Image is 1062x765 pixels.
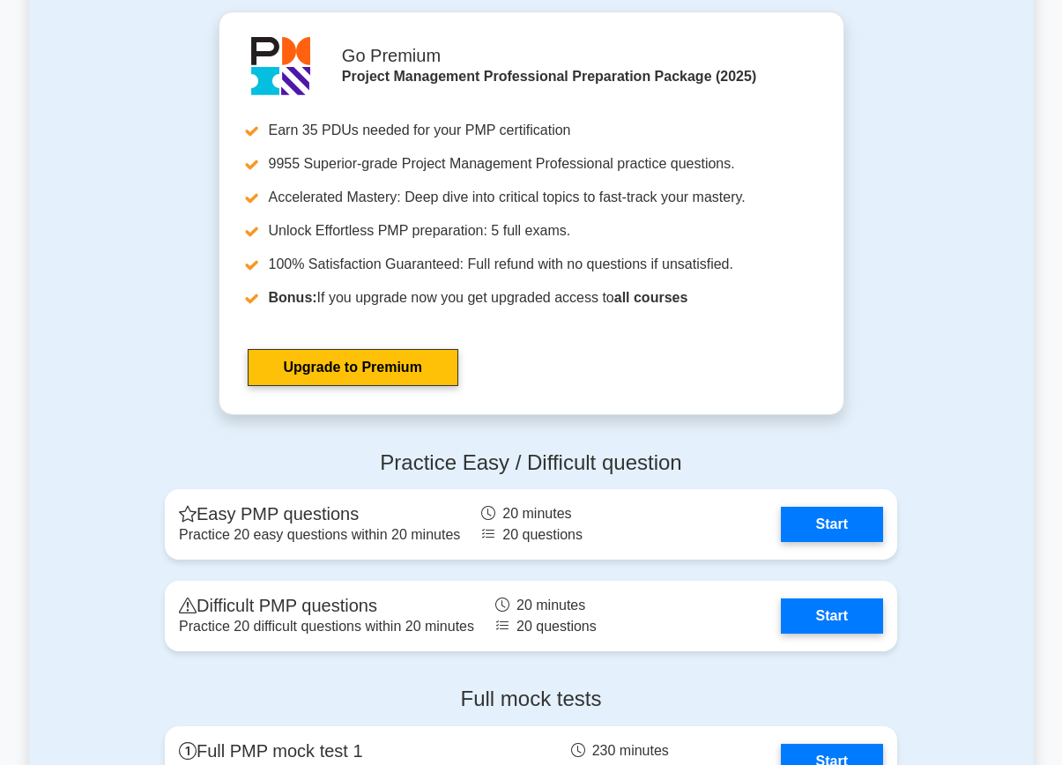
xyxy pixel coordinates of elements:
a: Upgrade to Premium [248,349,458,386]
a: Start [781,507,883,542]
h4: Full mock tests [165,687,897,712]
h4: Practice Easy / Difficult question [165,450,897,476]
a: Start [781,598,883,634]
